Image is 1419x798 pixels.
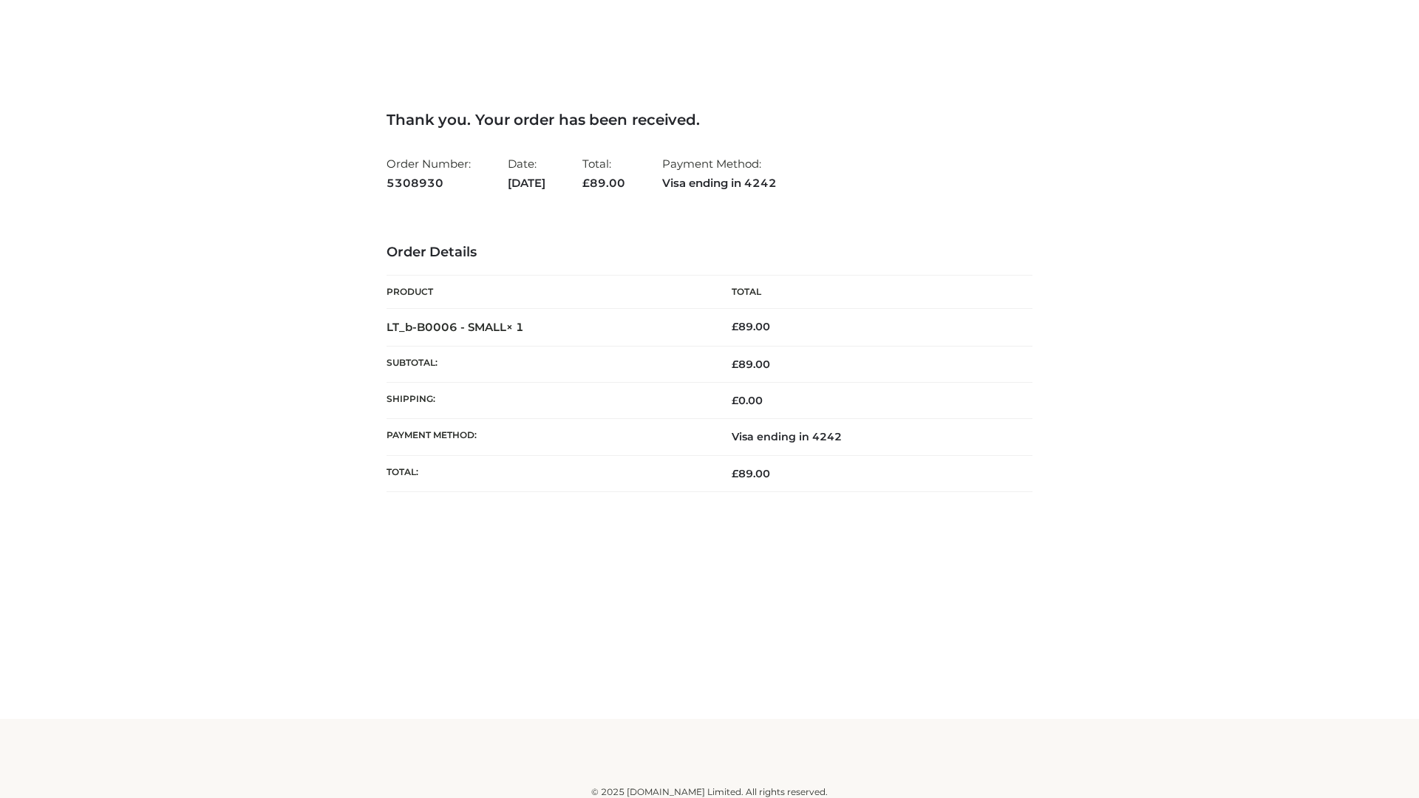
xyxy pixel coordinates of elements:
li: Total: [582,151,625,196]
h3: Order Details [387,245,1032,261]
th: Subtotal: [387,346,709,382]
bdi: 89.00 [732,320,770,333]
strong: LT_b-B0006 - SMALL [387,320,524,334]
th: Payment method: [387,419,709,455]
span: 89.00 [732,358,770,371]
strong: Visa ending in 4242 [662,174,777,193]
th: Shipping: [387,383,709,419]
td: Visa ending in 4242 [709,419,1032,455]
span: £ [582,176,590,190]
strong: 5308930 [387,174,471,193]
li: Date: [508,151,545,196]
span: 89.00 [582,176,625,190]
strong: [DATE] [508,174,545,193]
h3: Thank you. Your order has been received. [387,111,1032,129]
span: £ [732,394,738,407]
strong: × 1 [506,320,524,334]
li: Order Number: [387,151,471,196]
th: Product [387,276,709,309]
th: Total: [387,455,709,491]
li: Payment Method: [662,151,777,196]
span: £ [732,320,738,333]
span: 89.00 [732,467,770,480]
span: £ [732,467,738,480]
span: £ [732,358,738,371]
th: Total [709,276,1032,309]
bdi: 0.00 [732,394,763,407]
